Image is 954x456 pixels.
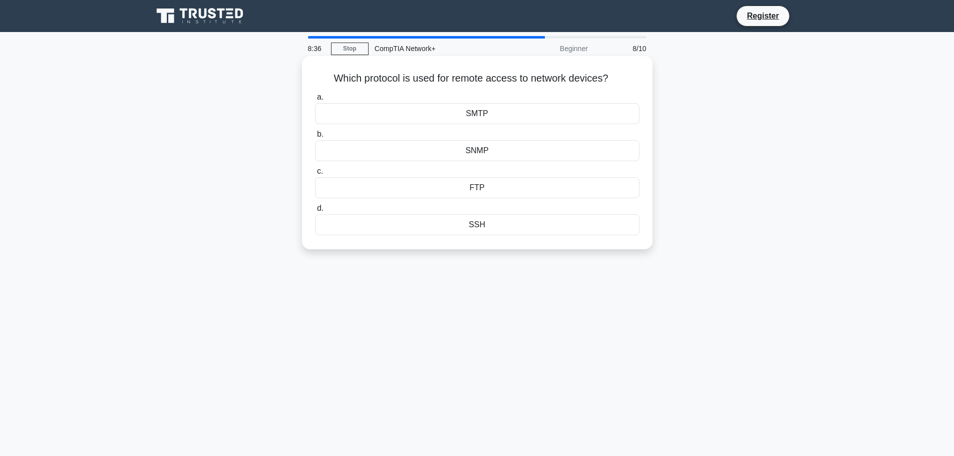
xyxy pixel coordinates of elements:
div: 8/10 [594,39,653,59]
div: FTP [315,177,640,198]
span: c. [317,167,323,175]
a: Register [741,10,785,22]
div: Beginner [506,39,594,59]
div: CompTIA Network+ [369,39,506,59]
div: SSH [315,214,640,235]
div: 8:36 [302,39,331,59]
span: b. [317,130,324,138]
span: a. [317,93,324,101]
h5: Which protocol is used for remote access to network devices? [314,72,641,85]
a: Stop [331,43,369,55]
span: d. [317,204,324,212]
div: SMTP [315,103,640,124]
div: SNMP [315,140,640,161]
